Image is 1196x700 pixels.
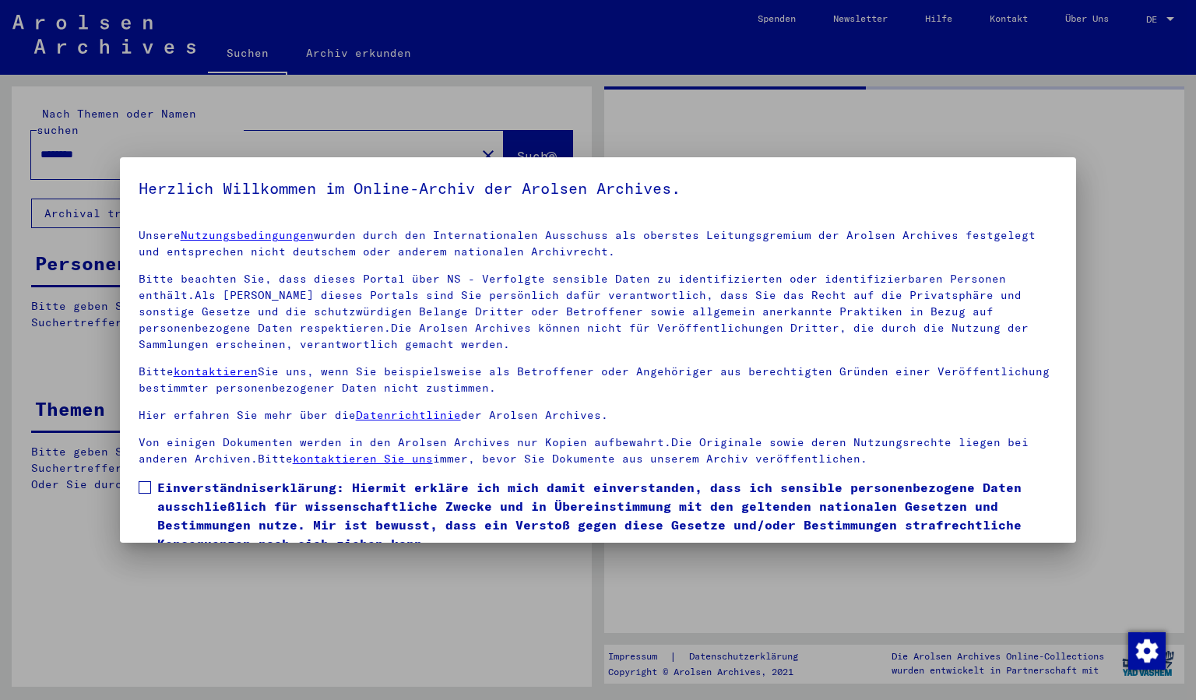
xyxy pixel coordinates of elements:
[1127,631,1165,669] div: Zustimmung ändern
[139,434,1058,467] p: Von einigen Dokumenten werden in den Arolsen Archives nur Kopien aufbewahrt.Die Originale sowie d...
[181,228,314,242] a: Nutzungsbedingungen
[1128,632,1166,670] img: Zustimmung ändern
[356,408,461,422] a: Datenrichtlinie
[139,227,1058,260] p: Unsere wurden durch den Internationalen Ausschuss als oberstes Leitungsgremium der Arolsen Archiv...
[139,364,1058,396] p: Bitte Sie uns, wenn Sie beispielsweise als Betroffener oder Angehöriger aus berechtigten Gründen ...
[174,364,258,378] a: kontaktieren
[157,478,1058,553] span: Einverständniserklärung: Hiermit erkläre ich mich damit einverstanden, dass ich sensible personen...
[293,452,433,466] a: kontaktieren Sie uns
[139,176,1058,201] h5: Herzlich Willkommen im Online-Archiv der Arolsen Archives.
[139,271,1058,353] p: Bitte beachten Sie, dass dieses Portal über NS - Verfolgte sensible Daten zu identifizierten oder...
[139,407,1058,424] p: Hier erfahren Sie mehr über die der Arolsen Archives.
